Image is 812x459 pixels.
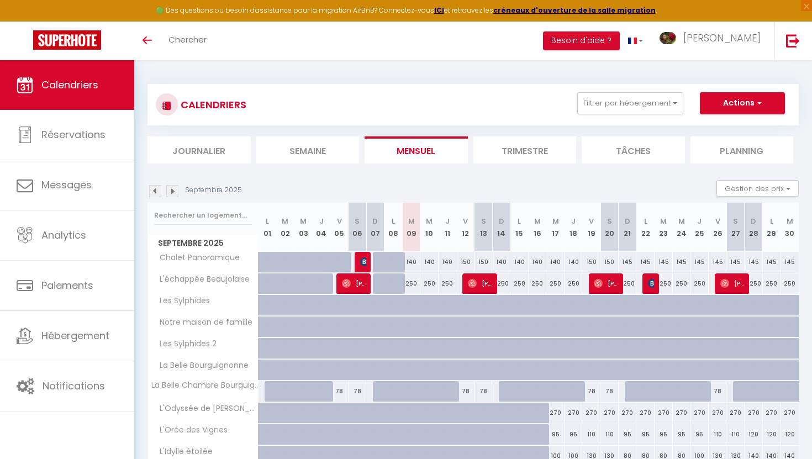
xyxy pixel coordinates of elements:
[726,252,745,272] div: 145
[715,216,720,226] abbr: V
[733,216,738,226] abbr: S
[726,424,745,445] div: 110
[651,22,774,60] a: ... [PERSON_NAME]
[366,203,384,252] th: 07
[655,252,673,272] div: 145
[256,136,360,163] li: Semaine
[492,203,510,252] th: 14
[745,252,763,272] div: 145
[434,6,444,15] a: ICI
[492,252,510,272] div: 140
[294,203,313,252] th: 03
[655,424,673,445] div: 95
[600,252,619,272] div: 150
[648,273,654,294] span: [PERSON_NAME]
[678,216,685,226] abbr: M
[565,403,583,423] div: 270
[150,360,251,372] span: La Belle Bourguignonne
[474,252,493,272] div: 150
[690,136,794,163] li: Planning
[655,403,673,423] div: 270
[259,203,277,252] th: 01
[468,273,492,294] span: [PERSON_NAME]
[673,203,691,252] th: 24
[150,381,260,389] span: La Belle Chambre Bourguignonne
[673,273,691,294] div: 250
[160,22,215,60] a: Chercher
[529,273,547,294] div: 250
[360,251,366,272] span: [PERSON_NAME]
[781,252,799,272] div: 145
[619,424,637,445] div: 95
[439,252,457,272] div: 140
[607,216,612,226] abbr: S
[312,203,330,252] th: 04
[150,338,219,350] span: Les Sylphides 2
[660,216,667,226] abbr: M
[589,216,594,226] abbr: V
[619,403,637,423] div: 270
[577,92,683,114] button: Filtrer par hébergement
[337,216,342,226] abbr: V
[493,6,656,15] a: créneaux d'ouverture de la salle migration
[33,30,101,50] img: Super Booking
[510,273,529,294] div: 250
[546,203,565,252] th: 17
[636,252,655,272] div: 145
[439,273,457,294] div: 250
[41,178,92,192] span: Messages
[150,316,255,329] span: Notre maison de famille
[282,216,288,226] abbr: M
[600,424,619,445] div: 110
[147,136,251,163] li: Journalier
[619,273,637,294] div: 250
[543,31,620,50] button: Besoin d'aide ?
[481,216,486,226] abbr: S
[673,424,691,445] div: 95
[420,252,439,272] div: 140
[582,381,600,402] div: 78
[518,216,521,226] abbr: L
[150,273,252,286] span: L'échappée Beaujolaise
[690,424,709,445] div: 95
[700,92,785,114] button: Actions
[384,203,403,252] th: 08
[745,424,763,445] div: 120
[655,203,673,252] th: 23
[763,203,781,252] th: 29
[148,235,258,251] span: Septembre 2025
[571,216,576,226] abbr: J
[781,203,799,252] th: 30
[709,203,727,252] th: 26
[426,216,433,226] abbr: M
[266,216,269,226] abbr: L
[420,273,439,294] div: 250
[683,31,761,45] span: [PERSON_NAME]
[41,228,86,242] span: Analytics
[392,216,395,226] abbr: L
[625,216,630,226] abbr: D
[546,273,565,294] div: 250
[763,252,781,272] div: 145
[365,136,468,163] li: Mensuel
[673,403,691,423] div: 270
[787,216,793,226] abbr: M
[781,273,799,294] div: 250
[355,216,360,226] abbr: S
[150,252,242,264] span: Chalet Panoramique
[41,278,93,292] span: Paiements
[565,273,583,294] div: 250
[582,203,600,252] th: 19
[716,180,799,197] button: Gestion des prix
[600,381,619,402] div: 78
[709,403,727,423] div: 270
[456,203,474,252] th: 12
[463,216,468,226] abbr: V
[636,203,655,252] th: 22
[529,203,547,252] th: 16
[300,216,307,226] abbr: M
[565,203,583,252] th: 18
[781,403,799,423] div: 270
